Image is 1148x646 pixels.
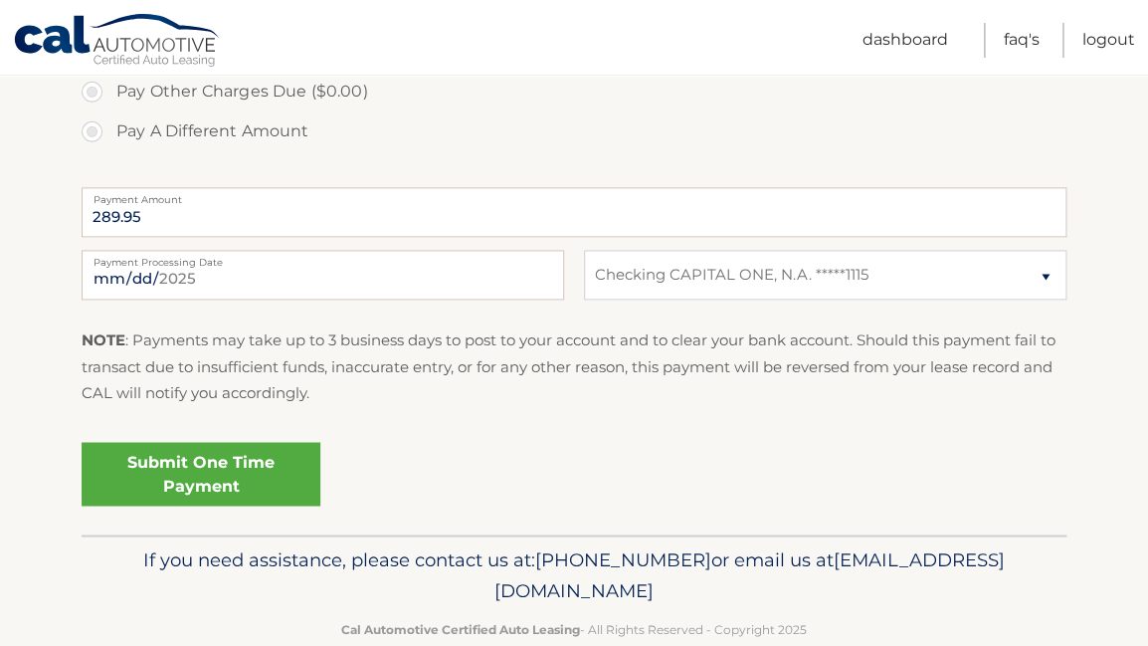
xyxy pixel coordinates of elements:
p: If you need assistance, please contact us at: or email us at [95,543,1053,607]
label: Pay Other Charges Due ($0.00) [82,72,1066,111]
span: [PHONE_NUMBER] [535,547,711,570]
p: : Payments may take up to 3 business days to post to your account and to clear your bank account.... [82,327,1066,406]
a: Cal Automotive [13,13,222,71]
label: Payment Processing Date [82,250,564,266]
input: Payment Amount [82,187,1066,237]
a: FAQ's [1004,23,1040,58]
strong: Cal Automotive Certified Auto Leasing [341,621,580,636]
p: - All Rights Reserved - Copyright 2025 [95,618,1053,639]
strong: NOTE [82,330,125,349]
a: Logout [1082,23,1135,58]
a: Dashboard [862,23,948,58]
label: Pay A Different Amount [82,111,1066,151]
a: Submit One Time Payment [82,442,320,506]
label: Payment Amount [82,187,1066,203]
input: Payment Date [82,250,564,300]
